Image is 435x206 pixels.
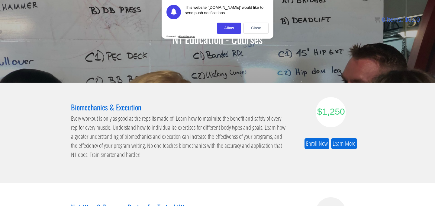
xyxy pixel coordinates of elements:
h3: Biomechanics & Execution [71,103,288,111]
div: Powered by [166,35,195,38]
span: items: [387,16,403,23]
img: icon11.png [374,17,380,23]
div: Close [243,23,269,34]
a: 0 items: $0.00 [374,16,420,23]
span: 0 [382,16,385,23]
div: This website '[DOMAIN_NAME]' would like to send push notifications [185,5,269,19]
bdi: 0.00 [405,16,420,23]
p: Every workout is only as good as the reps its made of. Learn how to maximize the benefit and safe... [71,114,288,159]
div: Allow [217,23,241,34]
div: $1,250 [317,105,344,118]
a: Learn More [331,138,357,149]
strong: PushEngage [179,35,195,38]
a: Enroll Now [304,138,329,149]
span: $ [405,16,408,23]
